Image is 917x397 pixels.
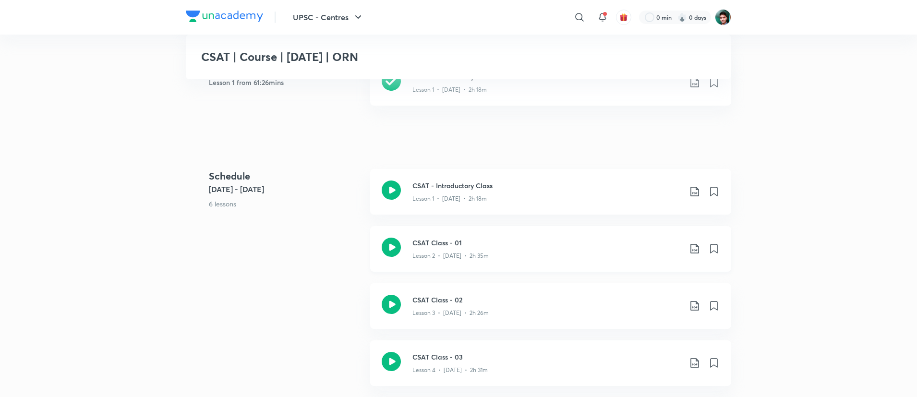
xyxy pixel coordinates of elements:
img: avatar [619,13,628,22]
p: Lesson 2 • [DATE] • 2h 35m [412,252,489,260]
img: Company Logo [186,11,263,22]
p: Lesson 4 • [DATE] • 2h 31m [412,366,488,374]
h3: CSAT - Introductory Class [412,180,681,191]
a: CSAT Class - 01Lesson 2 • [DATE] • 2h 35m [370,226,731,283]
img: streak [677,12,687,22]
a: CSAT - Introductory ClassLesson 1 • [DATE] • 2h 18m [370,169,731,226]
a: CSAT - Introductory ClassLesson 1 • [DATE] • 2h 18m [370,60,731,117]
h3: CSAT | Course | [DATE] | ORN [201,50,577,64]
p: 6 lessons [209,199,362,209]
button: avatar [616,10,631,25]
img: Avinash Gupta [715,9,731,25]
h5: Lesson 1 from 61:26mins [209,77,362,87]
p: Lesson 1 • [DATE] • 2h 18m [412,194,487,203]
h3: CSAT Class - 03 [412,352,681,362]
h4: Schedule [209,169,362,183]
a: Company Logo [186,11,263,24]
button: UPSC - Centres [287,8,370,27]
h5: [DATE] - [DATE] [209,183,362,195]
h3: CSAT Class - 01 [412,238,681,248]
h3: CSAT Class - 02 [412,295,681,305]
a: CSAT Class - 02Lesson 3 • [DATE] • 2h 26m [370,283,731,340]
p: Lesson 1 • [DATE] • 2h 18m [412,85,487,94]
p: Lesson 3 • [DATE] • 2h 26m [412,309,489,317]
